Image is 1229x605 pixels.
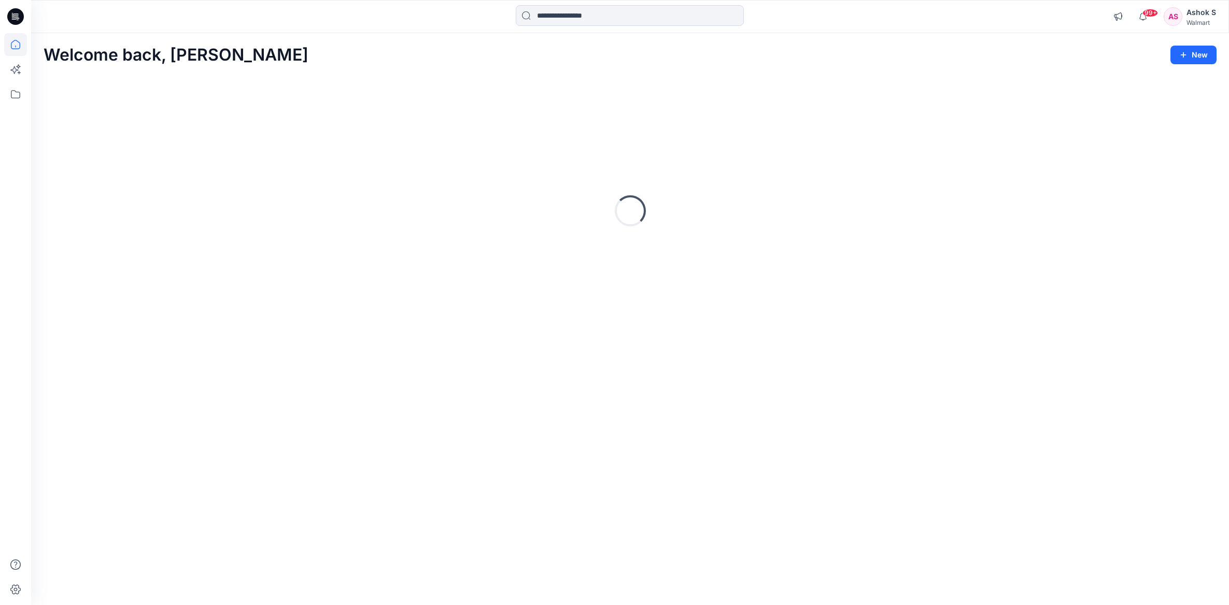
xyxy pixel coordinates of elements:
[1142,9,1158,17] span: 99+
[1170,46,1217,64] button: New
[1186,6,1216,19] div: Ashok S
[44,46,308,65] h2: Welcome back, [PERSON_NAME]
[1186,19,1216,26] div: Walmart
[1164,7,1182,26] div: AS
